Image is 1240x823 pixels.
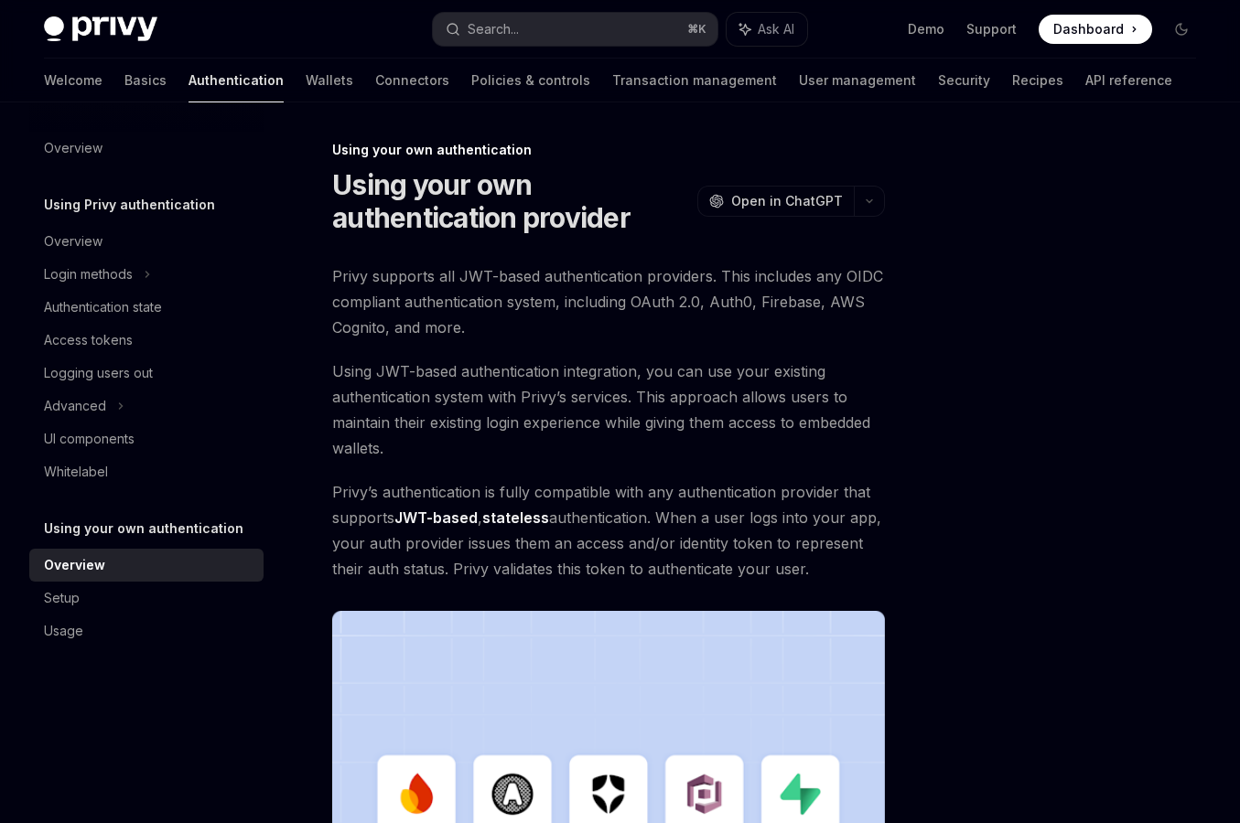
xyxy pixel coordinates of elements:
[29,132,264,165] a: Overview
[44,263,133,285] div: Login methods
[44,296,162,318] div: Authentication state
[44,587,80,609] div: Setup
[394,508,478,528] a: JWT-based
[29,455,264,488] a: Whitelabel
[332,358,885,461] span: Using JWT-based authentication integration, you can use your existing authentication system with ...
[44,428,135,450] div: UI components
[44,59,102,102] a: Welcome
[29,615,264,647] a: Usage
[332,479,885,582] span: Privy’s authentication is fully compatible with any authentication provider that supports , authe...
[908,20,944,38] a: Demo
[29,291,264,324] a: Authentication state
[29,549,264,582] a: Overview
[1039,15,1152,44] a: Dashboard
[44,518,243,540] h5: Using your own authentication
[938,59,990,102] a: Security
[44,16,157,42] img: dark logo
[44,461,108,483] div: Whitelabel
[44,329,133,351] div: Access tokens
[799,59,916,102] a: User management
[44,137,102,159] div: Overview
[29,357,264,390] a: Logging users out
[189,59,284,102] a: Authentication
[332,141,885,159] div: Using your own authentication
[731,192,843,210] span: Open in ChatGPT
[697,186,854,217] button: Open in ChatGPT
[612,59,777,102] a: Transaction management
[29,582,264,615] a: Setup
[758,20,794,38] span: Ask AI
[44,620,83,642] div: Usage
[29,422,264,455] a: UI components
[44,194,215,216] h5: Using Privy authentication
[332,168,690,234] h1: Using your own authentication provider
[966,20,1017,38] a: Support
[29,324,264,357] a: Access tokens
[1012,59,1063,102] a: Recipes
[687,22,706,37] span: ⌘ K
[44,230,102,252] div: Overview
[332,263,885,340] span: Privy supports all JWT-based authentication providers. This includes any OIDC compliant authentic...
[44,554,105,576] div: Overview
[44,395,106,417] div: Advanced
[29,225,264,258] a: Overview
[124,59,167,102] a: Basics
[1167,15,1196,44] button: Toggle dark mode
[1053,20,1124,38] span: Dashboard
[1085,59,1172,102] a: API reference
[482,508,549,528] a: stateless
[433,13,717,46] button: Search...⌘K
[44,362,153,384] div: Logging users out
[375,59,449,102] a: Connectors
[727,13,807,46] button: Ask AI
[471,59,590,102] a: Policies & controls
[468,18,519,40] div: Search...
[306,59,353,102] a: Wallets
